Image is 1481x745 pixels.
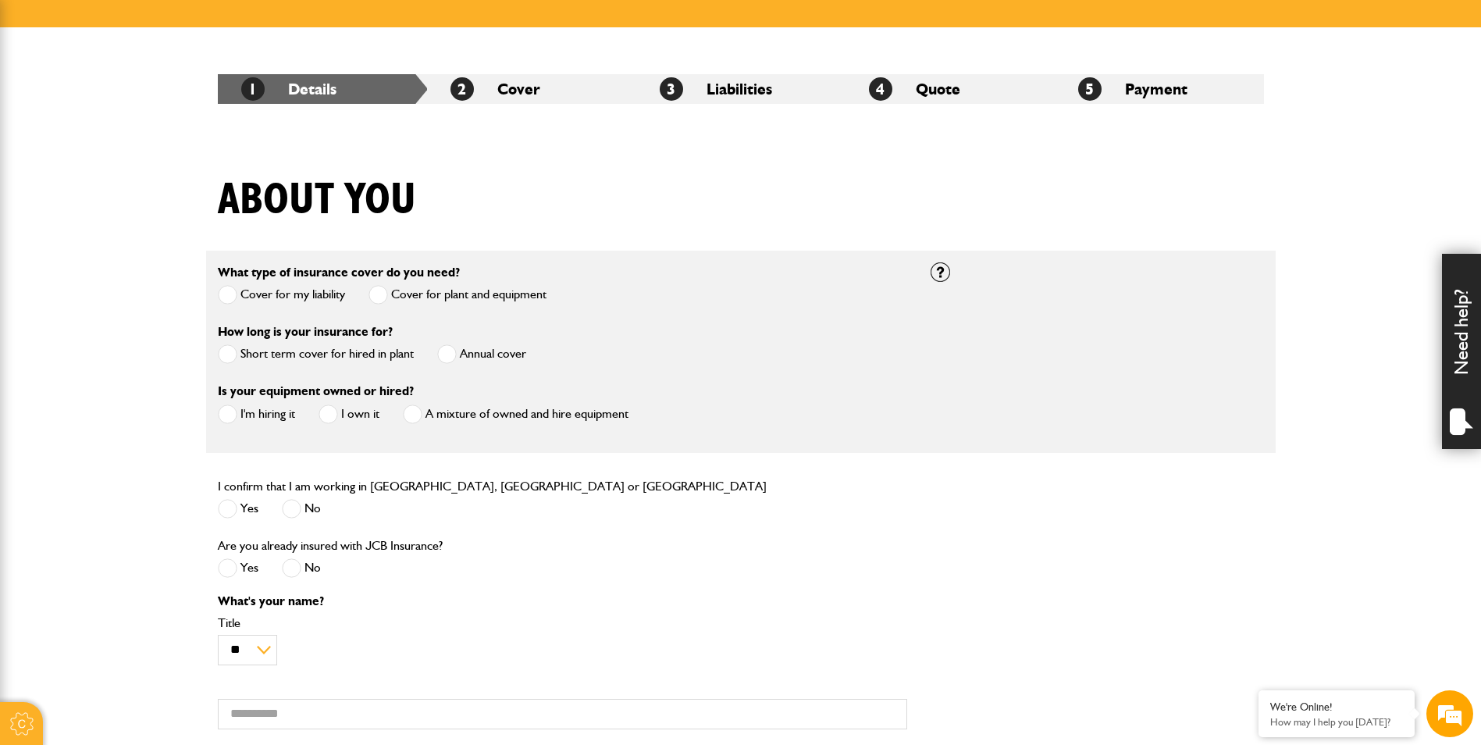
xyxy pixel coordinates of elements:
[218,326,393,338] label: How long is your insurance for?
[20,283,285,468] textarea: Type your message and hit 'Enter'
[427,74,636,104] li: Cover
[218,595,907,608] p: What's your name?
[20,191,285,225] input: Enter your email address
[27,87,66,109] img: d_20077148190_company_1631870298795_20077148190
[218,344,414,364] label: Short term cover for hired in plant
[212,481,283,502] em: Start Chat
[218,174,416,226] h1: About you
[368,285,546,305] label: Cover for plant and equipment
[20,237,285,271] input: Enter your phone number
[636,74,846,104] li: Liabilities
[218,617,907,629] label: Title
[241,77,265,101] span: 1
[319,405,379,424] label: I own it
[1442,254,1481,449] div: Need help?
[846,74,1055,104] li: Quote
[1055,74,1264,104] li: Payment
[1270,700,1403,714] div: We're Online!
[437,344,526,364] label: Annual cover
[218,540,443,552] label: Are you already insured with JCB Insurance?
[450,77,474,101] span: 2
[869,77,892,101] span: 4
[218,74,427,104] li: Details
[81,87,262,108] div: Chat with us now
[218,499,258,519] label: Yes
[218,558,258,578] label: Yes
[660,77,683,101] span: 3
[282,558,321,578] label: No
[218,385,414,397] label: Is your equipment owned or hired?
[218,405,295,424] label: I'm hiring it
[20,144,285,179] input: Enter your last name
[218,266,460,279] label: What type of insurance cover do you need?
[218,285,345,305] label: Cover for my liability
[282,499,321,519] label: No
[218,480,767,493] label: I confirm that I am working in [GEOGRAPHIC_DATA], [GEOGRAPHIC_DATA] or [GEOGRAPHIC_DATA]
[1078,77,1102,101] span: 5
[403,405,628,424] label: A mixture of owned and hire equipment
[256,8,294,45] div: Minimize live chat window
[1270,716,1403,728] p: How may I help you today?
